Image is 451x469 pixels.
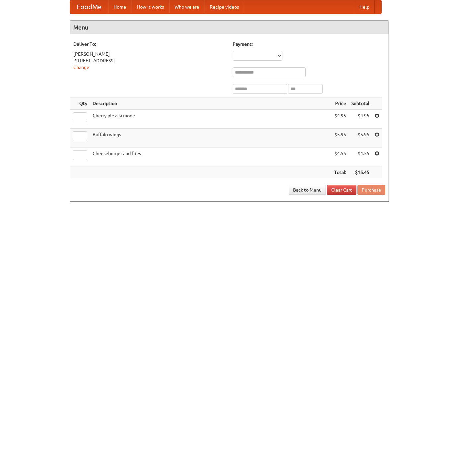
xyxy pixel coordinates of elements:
td: $5.95 [332,129,349,147]
a: FoodMe [70,0,108,14]
th: Price [332,97,349,110]
td: $5.95 [349,129,372,147]
th: Description [90,97,332,110]
div: [PERSON_NAME] [73,51,226,57]
th: Subtotal [349,97,372,110]
th: Total: [332,166,349,179]
button: Purchase [357,185,385,195]
td: $4.55 [349,147,372,166]
h5: Deliver To: [73,41,226,47]
a: Clear Cart [327,185,356,195]
a: Help [354,0,375,14]
a: Change [73,65,89,70]
a: How it works [131,0,169,14]
th: Qty [70,97,90,110]
td: $4.55 [332,147,349,166]
div: [STREET_ADDRESS] [73,57,226,64]
h4: Menu [70,21,389,34]
a: Who we are [169,0,204,14]
td: Cheeseburger and fries [90,147,332,166]
a: Home [108,0,131,14]
td: Buffalo wings [90,129,332,147]
h5: Payment: [233,41,385,47]
td: Cherry pie a la mode [90,110,332,129]
td: $4.95 [349,110,372,129]
th: $15.45 [349,166,372,179]
a: Back to Menu [289,185,326,195]
a: Recipe videos [204,0,244,14]
td: $4.95 [332,110,349,129]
